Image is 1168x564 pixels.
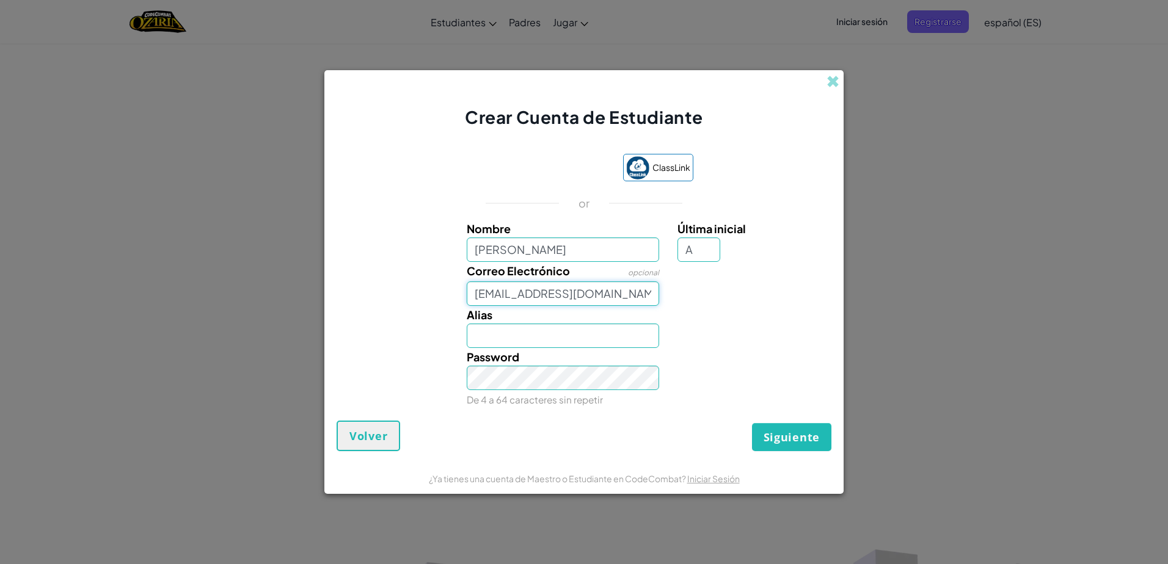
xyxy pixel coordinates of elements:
[752,423,831,451] button: Siguiente
[467,308,492,322] span: Alias
[349,428,387,443] span: Volver
[764,430,820,444] span: Siguiente
[469,156,617,183] iframe: Botón Iniciar sesión con Google
[467,222,511,236] span: Nombre
[465,106,703,128] span: Crear Cuenta de Estudiante
[429,473,687,484] span: ¿Ya tienes una cuenta de Maestro o Estudiante en CodeCombat?
[677,222,746,236] span: Última inicial
[652,159,690,176] span: ClassLink
[628,268,659,277] span: opcional
[337,421,400,451] button: Volver
[687,473,740,484] a: Iniciar Sesión
[579,196,590,211] p: or
[467,264,570,278] span: Correo Electrónico
[626,156,649,179] img: classlink-logo-small.png
[467,394,603,405] small: De 4 a 64 caracteres sin repetir
[467,350,519,364] span: Password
